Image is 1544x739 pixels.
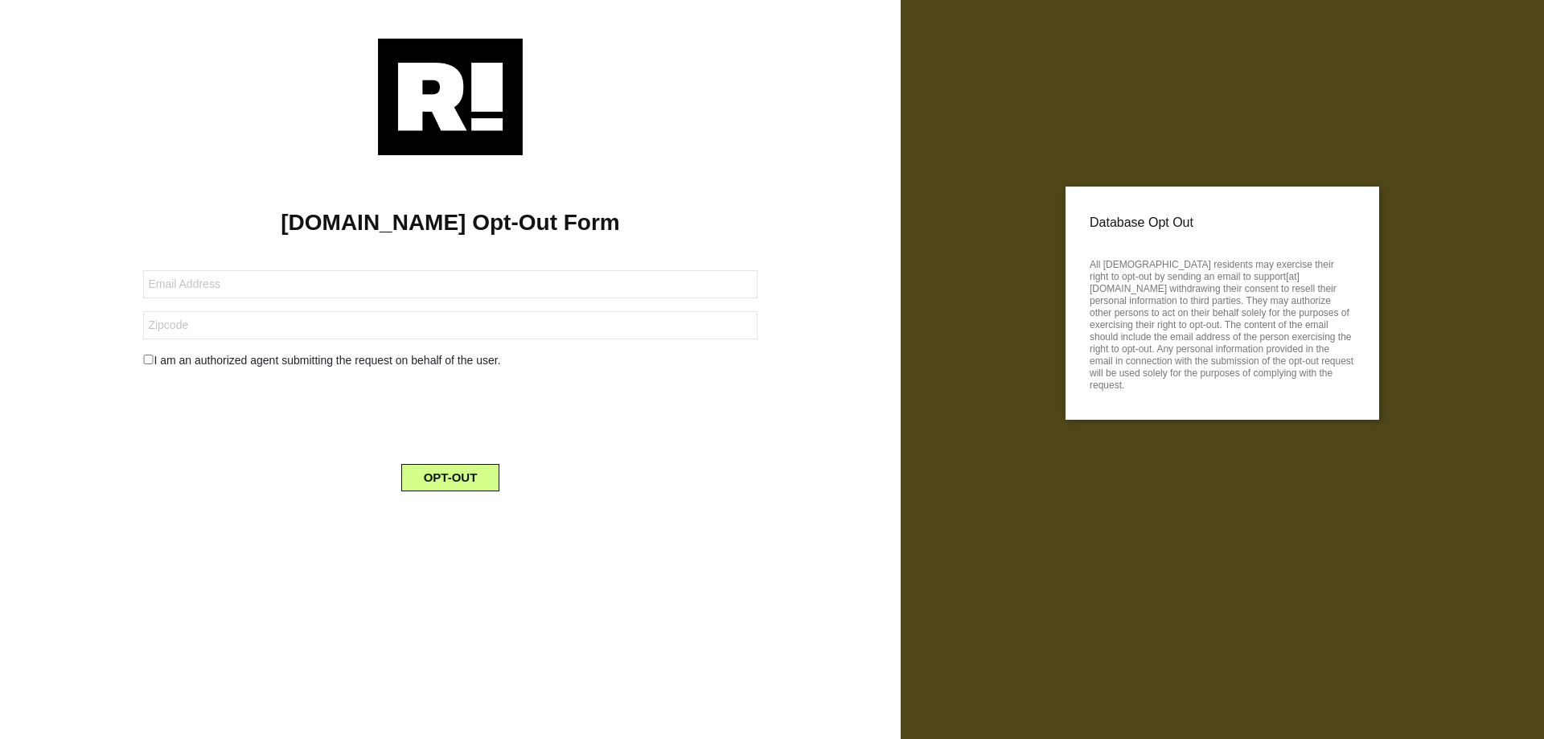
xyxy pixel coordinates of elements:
p: All [DEMOGRAPHIC_DATA] residents may exercise their right to opt-out by sending an email to suppo... [1090,254,1355,392]
input: Zipcode [143,311,757,339]
h1: [DOMAIN_NAME] Opt-Out Form [24,209,877,236]
img: Retention.com [378,39,523,155]
iframe: reCAPTCHA [328,382,573,445]
button: OPT-OUT [401,464,500,491]
p: Database Opt Out [1090,211,1355,235]
input: Email Address [143,270,757,298]
div: I am an authorized agent submitting the request on behalf of the user. [131,352,769,369]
